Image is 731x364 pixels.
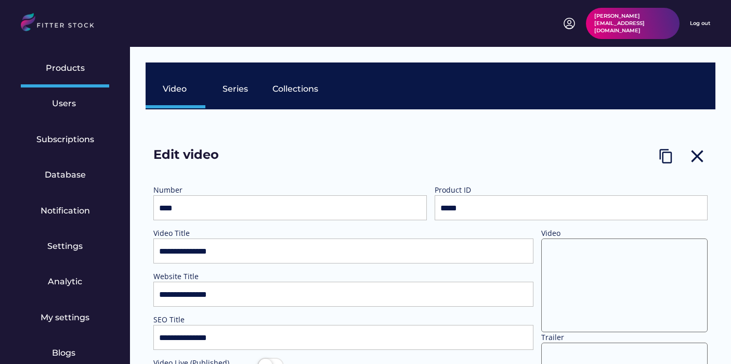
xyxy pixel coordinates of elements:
[690,20,710,27] div: Log out
[153,185,257,195] div: Number
[153,315,257,325] div: SEO Title
[594,12,671,34] div: [PERSON_NAME][EMAIL_ADDRESS][DOMAIN_NAME]
[163,83,189,95] div: Video
[687,322,721,354] iframe: chat widget
[541,332,645,343] div: Trailer
[36,134,94,145] div: Subscriptions
[435,185,539,195] div: Product ID
[541,228,645,239] div: Video
[687,146,708,167] button: close
[52,347,78,359] div: Blogs
[153,271,257,282] div: Website Title
[45,169,86,181] div: Database
[563,17,576,30] img: profile-circle.svg
[41,205,90,217] div: Notification
[671,275,723,323] iframe: chat widget
[153,146,257,169] div: Edit video
[21,13,103,34] img: LOGO.svg
[46,62,85,74] div: Products
[47,241,83,252] div: Settings
[48,276,82,287] div: Analytic
[272,83,318,95] div: Collections
[223,83,249,95] div: Series
[153,228,257,239] div: Video Title
[52,98,78,109] div: Users
[41,312,89,323] div: My settings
